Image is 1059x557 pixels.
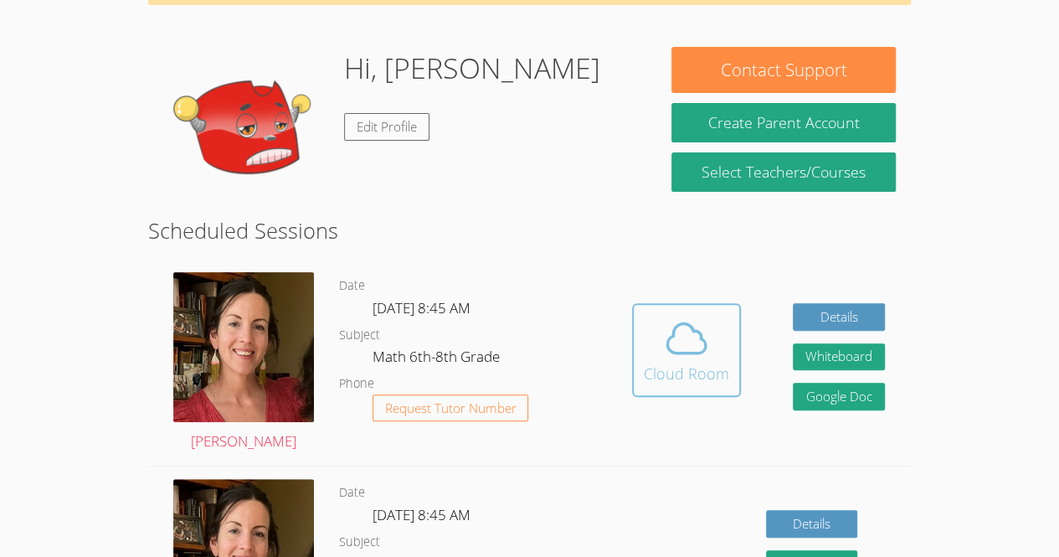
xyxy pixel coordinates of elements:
a: Details [793,303,885,331]
dt: Date [339,276,365,297]
span: [DATE] 8:45 AM [373,298,470,317]
button: Request Tutor Number [373,395,529,422]
a: [PERSON_NAME] [173,272,314,453]
img: default.png [163,47,331,214]
a: Details [766,510,858,538]
dd: Math 6th-8th Grade [373,345,503,374]
img: IMG_4957.jpeg [173,272,314,421]
a: Edit Profile [344,113,429,141]
button: Cloud Room [632,303,741,397]
h1: Hi, [PERSON_NAME] [344,47,600,90]
button: Create Parent Account [671,103,895,142]
a: Select Teachers/Courses [671,152,895,192]
a: Google Doc [793,383,885,410]
dt: Date [339,482,365,503]
button: Contact Support [671,47,895,93]
dt: Phone [339,374,374,395]
span: Request Tutor Number [385,402,517,415]
dt: Subject [339,325,380,346]
h2: Scheduled Sessions [148,214,911,246]
span: [DATE] 8:45 AM [373,505,470,524]
div: Cloud Room [644,362,729,385]
button: Whiteboard [793,343,885,371]
dt: Subject [339,532,380,553]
